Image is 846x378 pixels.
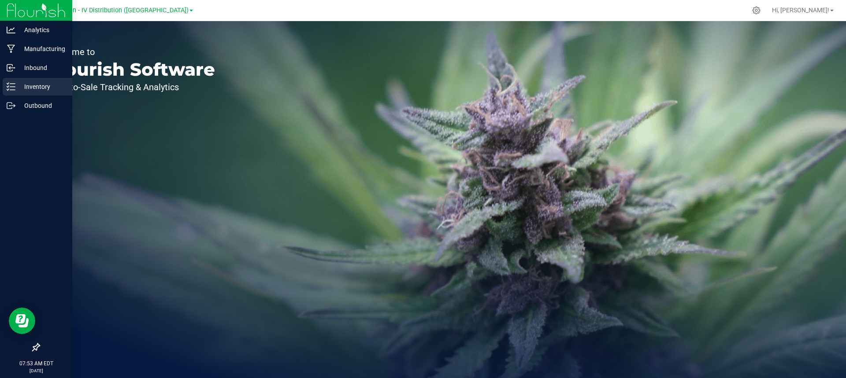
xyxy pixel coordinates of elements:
p: Seed-to-Sale Tracking & Analytics [48,83,215,92]
p: [DATE] [4,367,68,374]
p: Manufacturing [15,44,68,54]
inline-svg: Outbound [7,101,15,110]
span: Dragonfly Kitchen - IV Distribution ([GEOGRAPHIC_DATA]) [26,7,189,14]
inline-svg: Manufacturing [7,44,15,53]
p: 07:53 AM EDT [4,360,68,367]
div: Manage settings [751,6,762,15]
inline-svg: Analytics [7,26,15,34]
span: Hi, [PERSON_NAME]! [772,7,829,14]
p: Outbound [15,100,68,111]
inline-svg: Inventory [7,82,15,91]
p: Inbound [15,62,68,73]
inline-svg: Inbound [7,63,15,72]
p: Welcome to [48,48,215,56]
iframe: Resource center [9,308,35,334]
p: Flourish Software [48,61,215,78]
p: Analytics [15,25,68,35]
p: Inventory [15,81,68,92]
